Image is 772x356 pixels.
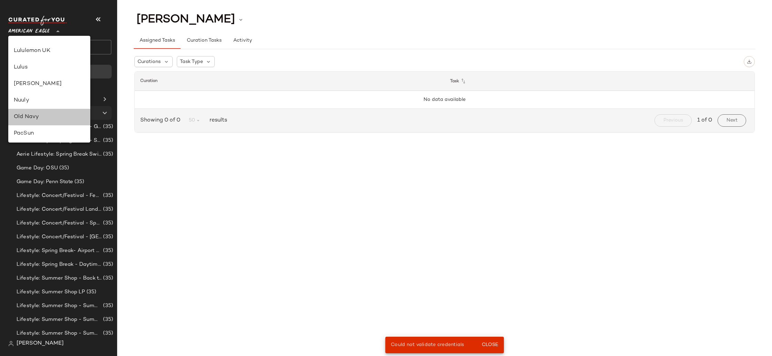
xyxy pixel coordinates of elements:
span: (35) [102,329,113,337]
div: [PERSON_NAME] [14,80,85,88]
th: Curation [135,72,445,91]
span: Lifestyle: Concert/Festival - Femme [17,192,102,200]
span: Aerie Lifestyle: Spring Break Swimsuits Landing Page [17,150,102,158]
span: (35) [102,233,113,241]
span: (35) [102,137,113,145]
span: Task Type [180,58,203,65]
span: (35) [102,302,113,310]
img: svg%3e [747,59,752,64]
span: (35) [102,261,113,269]
span: Lifestyle: Summer Shop - Summer Internship [17,316,102,324]
span: Lifestyle: Concert/Festival - Sporty [17,219,102,227]
span: Assigned Tasks [139,38,175,43]
span: Lifestyle: Concert/Festival Landing Page [17,206,102,213]
img: cfy_white_logo.C9jOOHJF.svg [8,16,67,25]
span: Lifestyle: Spring Break - Daytime Casual [17,261,102,269]
span: Curations [138,58,161,65]
span: Curation Tasks [186,38,221,43]
span: Close [481,342,498,348]
div: Lululemon UK [14,47,85,55]
div: PacSun [14,129,85,138]
span: (35) [102,206,113,213]
span: (35) [102,247,113,255]
span: Lifestyle: Summer Shop LP [17,288,85,296]
span: (35) [58,164,69,172]
span: (35) [102,274,113,282]
span: Lifestyle: Spring Break- Airport Style [17,247,102,255]
span: (35) [102,192,113,200]
span: Next [726,118,738,123]
span: Lifestyle: Concert/Festival - [GEOGRAPHIC_DATA] [17,233,102,241]
span: (35) [85,288,96,296]
button: Next [718,114,746,127]
span: Game Day: OSU [17,164,58,172]
span: (35) [102,150,113,158]
span: [PERSON_NAME] [17,339,64,348]
div: undefined-list [8,36,90,143]
span: Lifestyle: Summer Shop - Back to School Essentials [17,274,102,282]
span: Lifestyle: Summer Shop - Summer Study Sessions [17,329,102,337]
span: 1 of 0 [697,116,712,125]
div: Old Navy [14,113,85,121]
span: Game Day: Penn State [17,178,73,186]
span: Could not validate credentials [391,342,464,347]
div: Nuuly [14,96,85,105]
span: (35) [102,123,113,131]
button: Close [479,339,501,351]
span: Lifestyle: Summer Shop - Summer Abroad [17,302,102,310]
span: (35) [102,316,113,324]
span: Activity [233,38,252,43]
th: Task [445,72,754,91]
div: Lulus [14,63,85,72]
span: Showing 0 of 0 [140,116,183,125]
span: (35) [73,178,84,186]
span: American Eagle [8,23,50,36]
span: [PERSON_NAME] [136,13,235,26]
span: (35) [102,219,113,227]
span: results [207,116,227,125]
img: svg%3e [8,341,14,346]
td: No data available [135,91,754,109]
